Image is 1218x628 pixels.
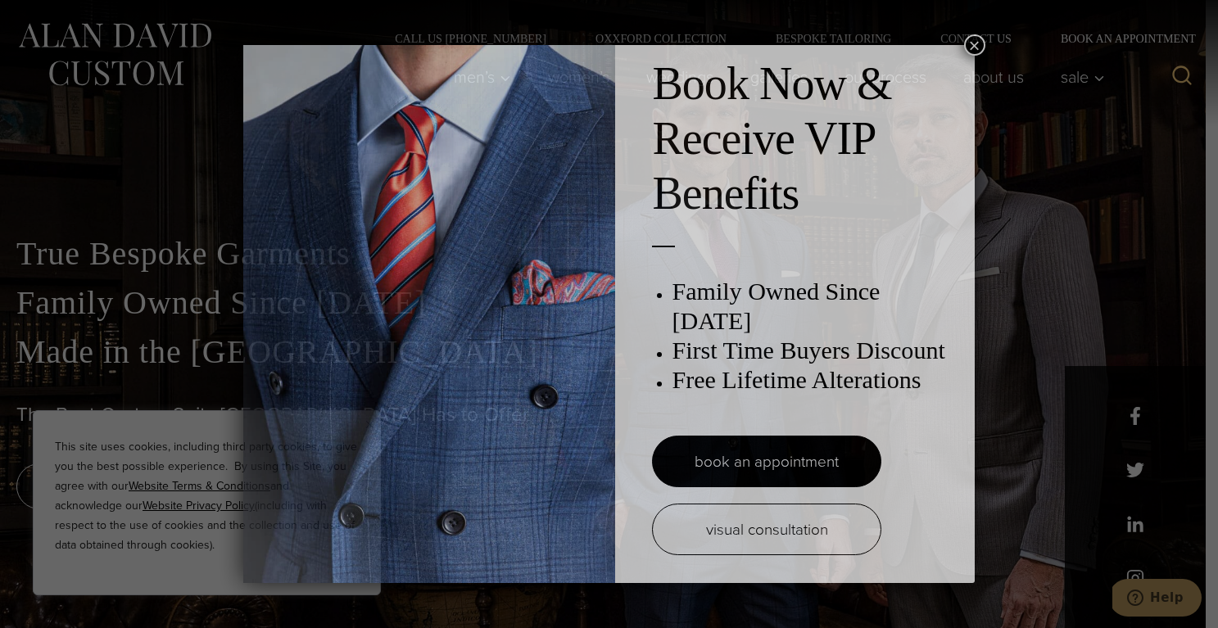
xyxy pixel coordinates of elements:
[652,436,881,487] a: book an appointment
[38,11,71,26] span: Help
[672,336,958,365] h3: First Time Buyers Discount
[672,365,958,395] h3: Free Lifetime Alterations
[672,277,958,336] h3: Family Owned Since [DATE]
[652,504,881,555] a: visual consultation
[652,56,958,222] h2: Book Now & Receive VIP Benefits
[964,34,985,56] button: Close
